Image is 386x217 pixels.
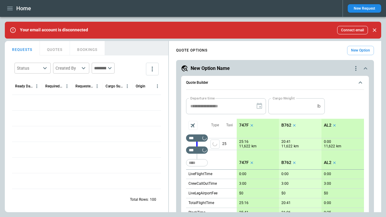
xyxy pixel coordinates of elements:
button: more [146,63,159,75]
label: Departure time [190,96,215,101]
p: 0:00 [324,140,331,144]
button: Quote Builder [186,76,364,90]
h5: New Option Name [191,65,230,72]
div: Origin [136,84,145,88]
p: AL2 [324,160,331,165]
div: Created By [55,65,80,71]
button: left aligned [210,140,220,149]
p: TotalFlightTime [188,200,214,206]
p: km [294,144,299,149]
div: Too short [186,134,208,142]
button: New Option [347,46,374,55]
button: Required Date & Time (UTC) column menu [63,82,71,90]
div: Ready Date & Time (UTC) [15,84,33,88]
p: 747F [239,160,249,165]
p: B762 [281,123,291,128]
p: 0:25 [324,210,331,215]
p: Taxi [226,123,233,128]
p: 25 [222,138,237,150]
h6: Quote Builder [186,81,208,85]
p: 100 [150,197,156,202]
button: Connect email [337,26,368,34]
p: 3:00 [239,181,246,186]
p: CrewCallOutTime [188,181,217,186]
p: 0:00 [281,172,289,176]
button: New Request [348,4,381,13]
p: 25:41 [239,210,248,215]
button: New Option Namequote-option-actions [181,65,369,72]
button: BOOKINGS [70,41,105,55]
p: 3:00 [324,181,331,186]
div: Too short [186,159,208,166]
p: Your email account is disconnected [20,27,88,33]
div: dismiss [370,24,379,37]
p: $0 [281,191,286,196]
p: 25:16 [239,201,248,205]
p: 11,622 [239,144,250,149]
p: 11,622 [324,144,335,149]
span: Aircraft selection [188,121,198,130]
p: 21:06 [281,210,291,215]
button: Origin column menu [153,82,161,90]
p: 11,622 [281,144,293,149]
div: quote-option-actions [352,65,359,72]
p: LiveLegAirportFee [188,191,217,196]
p: Total Rows: [130,197,149,202]
div: Cargo Summary [106,84,123,88]
label: Cargo Weight [273,96,295,101]
p: AL2 [324,123,331,128]
div: Required Date & Time (UTC) [45,84,63,88]
p: LiveFlightTime [188,171,212,177]
p: km [252,144,257,149]
p: Type [211,123,219,128]
h1: Home [16,5,31,12]
div: Status [17,65,41,71]
div: Requested Route [75,84,93,88]
p: BlockTime [188,210,205,215]
p: 20:41 [281,140,291,144]
p: 0:00 [324,172,331,176]
p: 25:16 [239,140,248,144]
p: 747F [239,123,249,128]
button: Close [370,26,379,34]
p: 3:00 [281,181,289,186]
div: Too short [186,146,208,154]
p: 0:00 [239,172,246,176]
button: Requested Route column menu [93,82,101,90]
button: Cargo Summary column menu [123,82,131,90]
p: 0:00 [324,201,331,205]
p: $0 [239,191,243,196]
h4: QUOTE OPTIONS [176,49,207,52]
button: REQUESTS [5,41,40,55]
span: Type of sector [210,140,220,149]
p: km [336,144,341,149]
button: QUOTES [40,41,70,55]
p: B762 [281,160,291,165]
p: $0 [324,191,328,196]
button: Ready Date & Time (UTC) column menu [33,82,41,90]
p: lb [317,104,321,109]
p: 20:41 [281,201,291,205]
